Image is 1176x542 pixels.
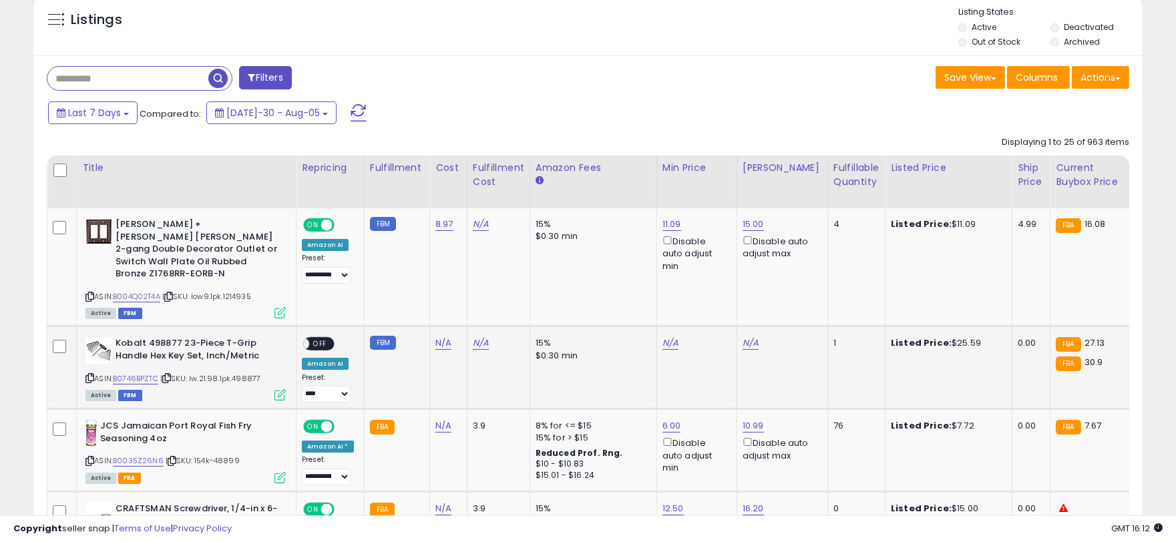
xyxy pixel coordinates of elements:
[85,218,112,245] img: 513nfHygvpL._SL40_.jpg
[536,218,646,230] div: 15%
[118,390,142,401] span: FBM
[71,11,122,29] h5: Listings
[1056,337,1081,352] small: FBA
[435,336,451,350] a: N/A
[743,419,764,433] a: 10.99
[1018,337,1040,349] div: 0.00
[936,66,1005,89] button: Save View
[891,502,952,515] b: Listed Price:
[1056,420,1081,435] small: FBA
[1111,522,1163,535] span: 2025-08-13 16:12 GMT
[302,239,349,251] div: Amazon AI
[958,6,1143,19] p: Listing States:
[972,36,1020,47] label: Out of Stock
[891,161,1006,175] div: Listed Price
[166,455,240,466] span: | SKU: 154k-48899
[473,420,520,432] div: 3.9
[473,336,489,350] a: N/A
[1085,419,1102,432] span: 7.67
[118,308,142,319] span: FBM
[833,337,875,349] div: 1
[302,161,359,175] div: Repricing
[662,419,681,433] a: 6.00
[13,523,232,535] div: seller snap | |
[743,161,822,175] div: [PERSON_NAME]
[85,218,286,317] div: ASIN:
[333,220,354,231] span: OFF
[309,338,331,350] span: OFF
[536,470,646,481] div: $15.01 - $16.24
[85,308,116,319] span: All listings currently available for purchase on Amazon
[891,218,1002,230] div: $11.09
[140,107,201,120] span: Compared to:
[370,336,396,350] small: FBM
[302,358,349,370] div: Amazon AI
[100,420,262,448] b: JCS Jamaican Port Royal Fish Fry Seasoning 4oz
[833,161,879,189] div: Fulfillable Quantity
[302,254,354,284] div: Preset:
[536,432,646,444] div: 15% for > $15
[536,175,544,187] small: Amazon Fees.
[662,218,681,231] a: 11.09
[662,336,678,350] a: N/A
[116,218,278,284] b: [PERSON_NAME] + [PERSON_NAME] [PERSON_NAME] 2-gang Double Decorator Outlet or Switch Wall Plate O...
[113,455,164,467] a: B0035Z26N6
[891,419,952,432] b: Listed Price:
[743,234,817,260] div: Disable auto adjust max
[1018,161,1044,189] div: Ship Price
[536,420,646,432] div: 8% for <= $15
[68,106,121,119] span: Last 7 Days
[118,473,141,484] span: FBA
[85,337,286,399] div: ASIN:
[13,522,62,535] strong: Copyright
[85,390,116,401] span: All listings currently available for purchase on Amazon
[160,373,260,384] span: | SKU: lw.21.98.1pk.498877
[435,502,451,515] a: N/A
[536,459,646,470] div: $10 - $10.83
[1064,21,1114,33] label: Deactivated
[302,373,354,403] div: Preset:
[305,421,321,433] span: ON
[536,230,646,242] div: $0.30 min
[370,420,395,435] small: FBA
[48,101,138,124] button: Last 7 Days
[370,217,396,231] small: FBM
[333,421,354,433] span: OFF
[536,447,623,459] b: Reduced Prof. Rng.
[1018,420,1040,432] div: 0.00
[206,101,337,124] button: [DATE]-30 - Aug-05
[891,218,952,230] b: Listed Price:
[662,161,731,175] div: Min Price
[833,218,875,230] div: 4
[302,455,354,485] div: Preset:
[891,336,952,349] b: Listed Price:
[435,218,453,231] a: 8.97
[743,502,764,515] a: 16.20
[972,21,996,33] label: Active
[239,66,291,89] button: Filters
[1085,336,1105,349] span: 27.13
[743,218,764,231] a: 15.00
[370,161,424,175] div: Fulfillment
[1018,218,1040,230] div: 4.99
[162,291,251,302] span: | SKU: low9.1pk.1214935
[114,522,171,535] a: Terms of Use
[1002,136,1129,149] div: Displaying 1 to 25 of 963 items
[1072,66,1129,89] button: Actions
[113,291,160,302] a: B004Q02T4A
[82,161,290,175] div: Title
[662,502,684,515] a: 12.50
[1056,218,1081,233] small: FBA
[743,336,759,350] a: N/A
[85,473,116,484] span: All listings currently available for purchase on Amazon
[891,337,1002,349] div: $25.59
[1085,218,1106,230] span: 16.08
[435,419,451,433] a: N/A
[435,161,461,175] div: Cost
[85,420,286,482] div: ASIN:
[536,337,646,349] div: 15%
[302,441,354,453] div: Amazon AI *
[833,420,875,432] div: 76
[891,420,1002,432] div: $7.72
[662,234,727,272] div: Disable auto adjust min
